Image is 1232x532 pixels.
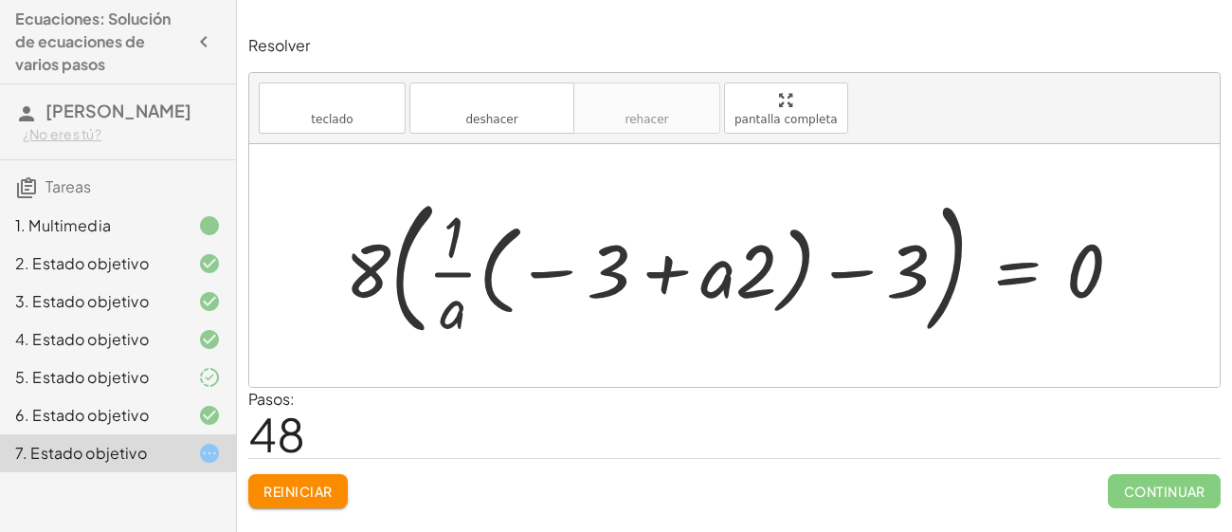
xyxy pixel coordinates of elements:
[263,483,332,500] font: Reiniciar
[734,113,838,126] font: pantalla completa
[465,113,517,126] font: deshacer
[198,366,221,389] i: Task finished and part of it marked as correct.
[248,389,295,409] font: Pasos:
[420,91,564,109] font: deshacer
[198,290,221,313] i: Task finished and correct.
[45,100,191,121] font: [PERSON_NAME]
[248,474,348,508] button: Reiniciar
[311,113,353,126] font: teclado
[198,252,221,275] i: Task finished and correct.
[198,328,221,351] i: Task finished and correct.
[625,113,669,126] font: rehacer
[15,443,147,463] font: 7. Estado objetivo
[15,215,111,235] font: 1. Multimedia
[15,253,149,273] font: 2. Estado objetivo
[15,367,149,387] font: 5. Estado objetivo
[15,405,149,425] font: 6. Estado objetivo
[259,83,406,134] button: tecladoteclado
[248,35,310,55] font: Resolver
[198,442,221,465] i: Task started.
[573,83,720,134] button: rehacerrehacer
[269,91,395,109] font: teclado
[584,91,710,109] font: rehacer
[45,176,91,196] font: Tareas
[15,291,149,311] font: 3. Estado objetivo
[23,125,101,142] font: ¿No eres tú?
[15,329,149,349] font: 4. Estado objetivo
[724,83,848,134] button: pantalla completa
[409,83,574,134] button: deshacerdeshacer
[248,405,305,463] font: 48
[198,214,221,237] i: Task finished.
[198,404,221,427] i: Task finished and correct.
[15,9,171,74] font: Ecuaciones: Solución de ecuaciones de varios pasos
